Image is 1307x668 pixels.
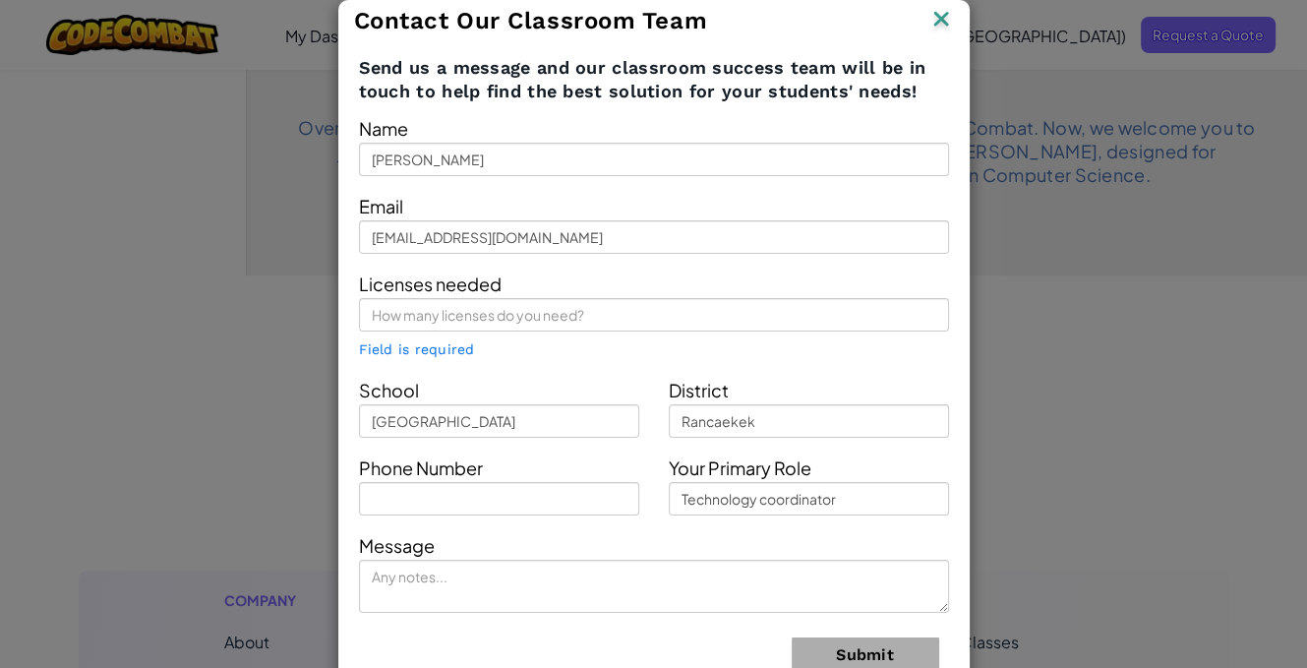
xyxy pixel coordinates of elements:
[359,195,403,217] span: Email
[359,273,502,295] span: Licenses needed
[354,7,708,34] span: Contact Our Classroom Team
[359,56,949,103] span: Send us a message and our classroom success team will be in touch to help find the best solution ...
[928,6,954,35] img: IconClose.svg
[359,117,408,140] span: Name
